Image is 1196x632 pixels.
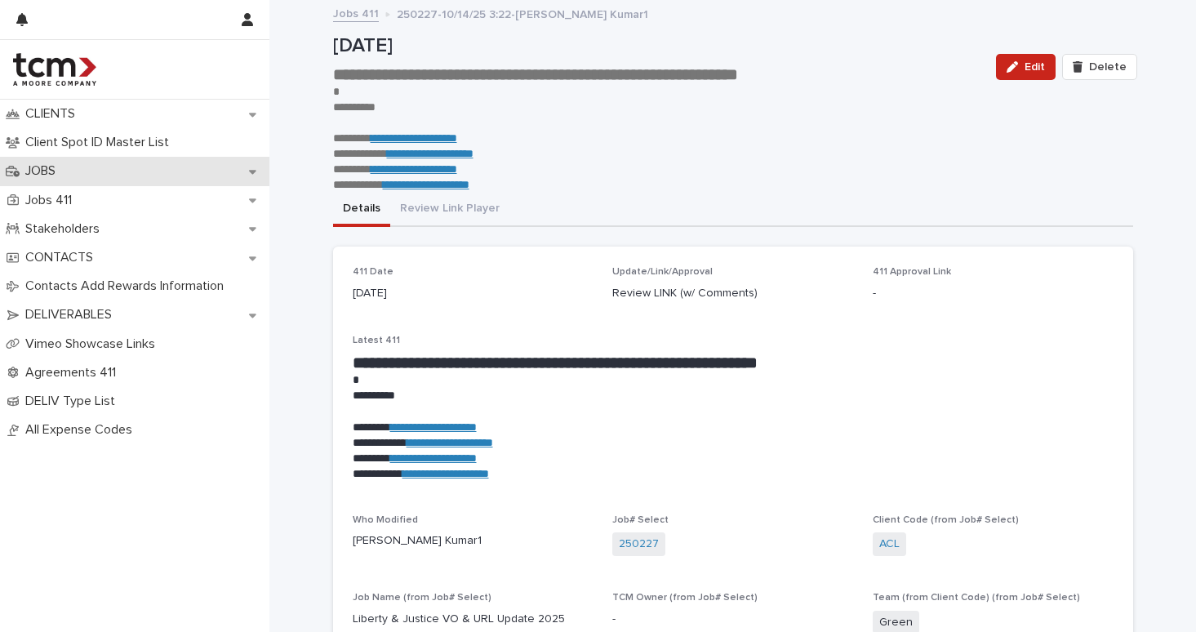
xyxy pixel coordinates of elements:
[19,307,125,323] p: DELIVERABLES
[333,193,390,227] button: Details
[873,285,1114,302] p: -
[1089,61,1127,73] span: Delete
[612,611,853,628] p: -
[996,54,1056,80] button: Edit
[13,53,96,86] img: 4hMmSqQkux38exxPVZHQ
[879,536,900,553] a: ACL
[873,267,951,277] span: 411 Approval Link
[619,536,659,553] a: 250227
[353,336,400,345] span: Latest 411
[19,250,106,265] p: CONTACTS
[19,106,88,122] p: CLIENTS
[612,593,758,603] span: TCM Owner (from Job# Select)
[19,193,85,208] p: Jobs 411
[19,135,182,150] p: Client Spot ID Master List
[612,267,713,277] span: Update/Link/Approval
[353,611,594,628] p: Liberty & Justice VO & URL Update 2025
[353,532,594,550] p: [PERSON_NAME] Kumar1
[1025,61,1045,73] span: Edit
[333,34,984,58] p: [DATE]
[1062,54,1137,80] button: Delete
[19,221,113,237] p: Stakeholders
[353,515,418,525] span: Who Modified
[353,593,491,603] span: Job Name (from Job# Select)
[19,365,129,381] p: Agreements 411
[612,285,853,302] p: Review LINK (w/ Comments)
[19,278,237,294] p: Contacts Add Rewards Information
[19,422,145,438] p: All Expense Codes
[397,4,648,22] p: 250227-10/14/25 3:22-[PERSON_NAME] Kumar1
[19,336,168,352] p: Vimeo Showcase Links
[353,285,594,302] p: [DATE]
[19,163,69,179] p: JOBS
[873,593,1080,603] span: Team (from Client Code) (from Job# Select)
[333,3,379,22] a: Jobs 411
[612,515,669,525] span: Job# Select
[873,515,1019,525] span: Client Code (from Job# Select)
[353,267,393,277] span: 411 Date
[19,394,128,409] p: DELIV Type List
[390,193,509,227] button: Review Link Player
